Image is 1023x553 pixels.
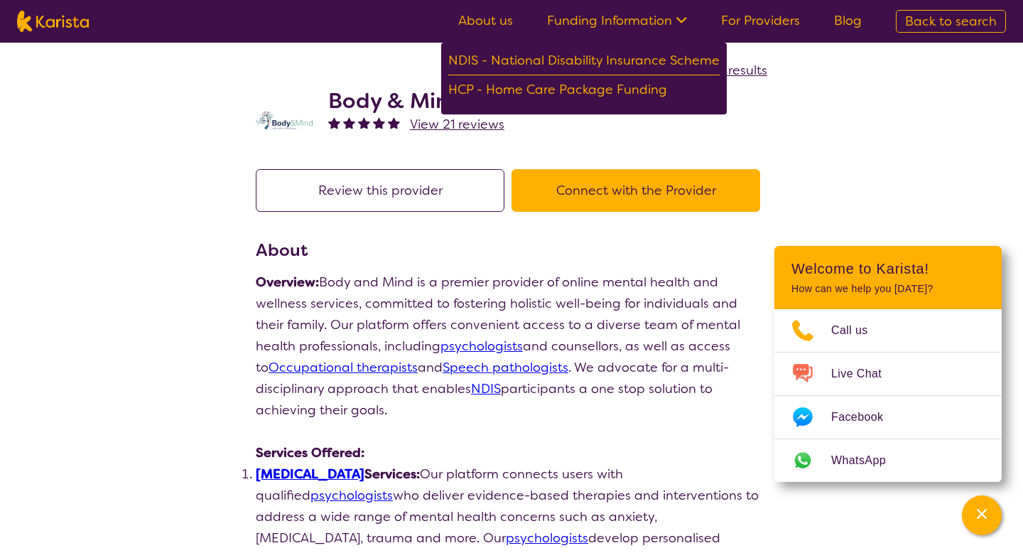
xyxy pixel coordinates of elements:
[358,117,370,129] img: fullstar
[791,260,985,277] h2: Welcome to Karista!
[896,10,1006,33] a: Back to search
[831,363,899,385] span: Live Chat
[791,283,985,295] p: How can we help you [DATE]?
[440,338,523,355] a: psychologists
[962,495,1002,535] button: Channel Menu
[511,169,760,212] button: Connect with the Provider
[547,12,687,29] a: Funding Information
[721,12,800,29] a: For Providers
[458,12,513,29] a: About us
[256,182,511,199] a: Review this provider
[343,117,355,129] img: fullstar
[256,237,767,263] h3: About
[774,309,1002,482] ul: Choose channel
[256,466,364,483] a: [MEDICAL_DATA]
[388,117,400,129] img: fullstar
[17,11,89,32] img: Karista logo
[774,246,1002,482] div: Channel Menu
[269,359,418,376] a: Occupational therapists
[448,79,720,104] div: HCP - Home Care Package Funding
[256,272,767,421] p: Body and Mind is a premier provider of online mental health and wellness services, committed to f...
[831,407,900,428] span: Facebook
[310,487,393,504] a: psychologists
[328,88,504,114] h2: Body & Mind
[410,114,504,135] a: View 21 reviews
[256,111,313,129] img: qmpolprhjdhzpcuekzqg.svg
[373,117,385,129] img: fullstar
[410,116,504,133] span: View 21 reviews
[831,450,903,471] span: WhatsApp
[471,380,501,397] a: NDIS
[256,169,504,212] button: Review this provider
[506,530,588,547] a: psychologists
[328,117,340,129] img: fullstar
[774,439,1002,482] a: Web link opens in a new tab.
[256,274,319,291] strong: Overview:
[831,320,885,341] span: Call us
[256,466,420,483] strong: Services:
[834,12,862,29] a: Blog
[443,359,568,376] a: Speech pathologists
[448,50,720,75] div: NDIS - National Disability Insurance Scheme
[905,13,997,30] span: Back to search
[256,444,364,461] strong: Services Offered:
[511,182,767,199] a: Connect with the Provider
